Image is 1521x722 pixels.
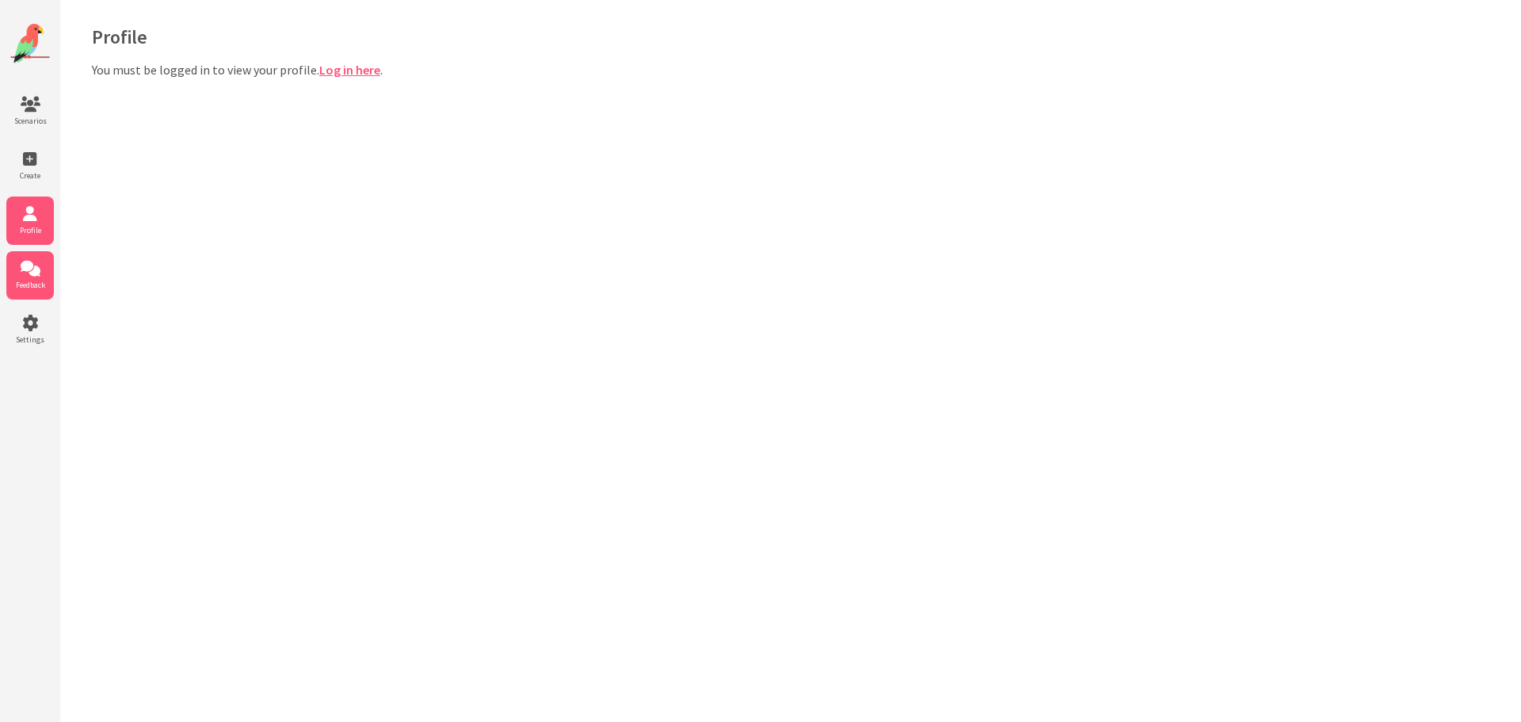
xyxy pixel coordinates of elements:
[6,280,54,290] span: Feedback
[6,116,54,126] span: Scenarios
[10,24,50,63] img: Website Logo
[319,62,380,78] a: Log in here
[92,62,1489,78] p: You must be logged in to view your profile. .
[6,334,54,345] span: Settings
[6,225,54,235] span: Profile
[92,25,1489,49] h2: Profile
[6,170,54,181] span: Create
